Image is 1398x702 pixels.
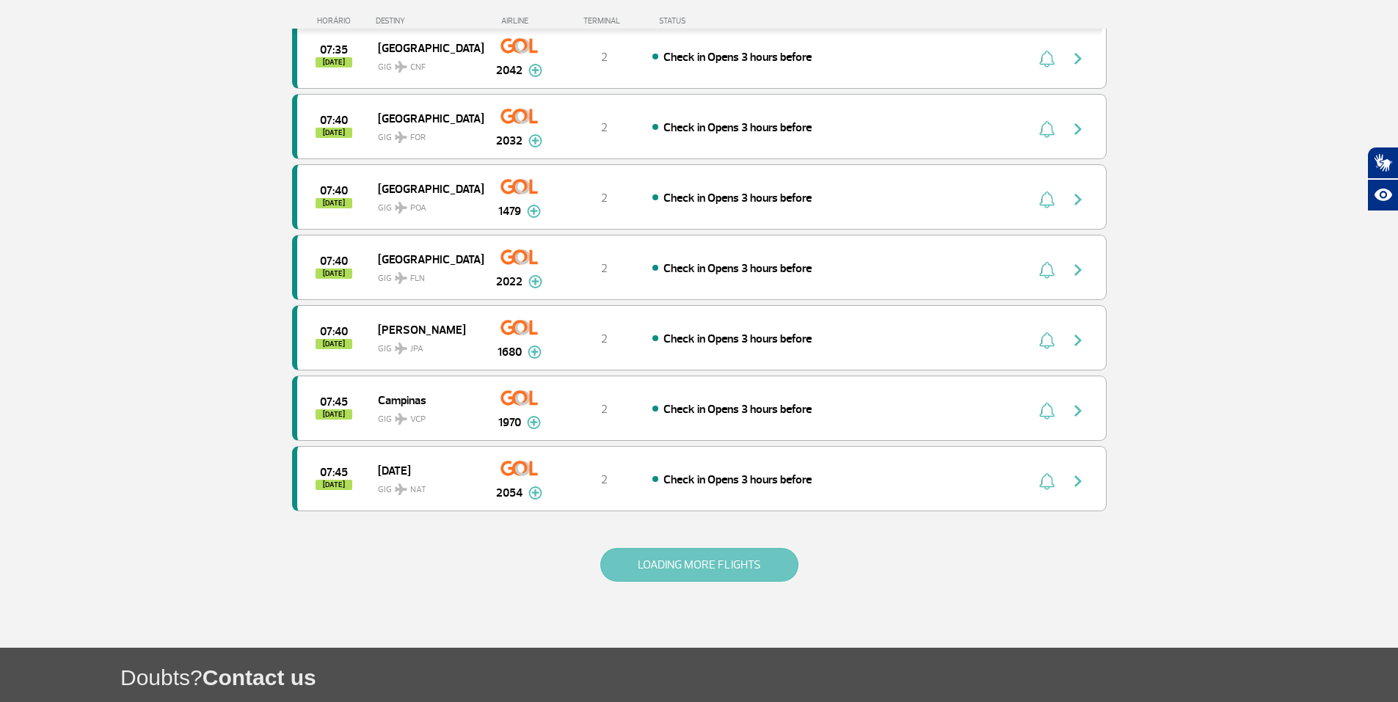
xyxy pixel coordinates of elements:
[378,38,472,57] span: [GEOGRAPHIC_DATA]
[556,16,652,26] div: TERMINAL
[528,134,542,147] img: mais-info-painel-voo.svg
[378,179,472,198] span: [GEOGRAPHIC_DATA]
[378,249,472,268] span: [GEOGRAPHIC_DATA]
[1039,332,1055,349] img: sino-painel-voo.svg
[663,261,812,276] span: Check in Opens 3 hours before
[410,61,426,74] span: CNF
[496,132,523,150] span: 2032
[378,390,472,409] span: Campinas
[320,115,348,125] span: 2025-09-26 07:40:00
[378,109,472,128] span: [GEOGRAPHIC_DATA]
[378,53,472,74] span: GIG
[1069,261,1087,279] img: seta-direita-painel-voo.svg
[663,332,812,346] span: Check in Opens 3 hours before
[663,120,812,135] span: Check in Opens 3 hours before
[1069,332,1087,349] img: seta-direita-painel-voo.svg
[203,665,316,690] span: Contact us
[527,205,541,218] img: mais-info-painel-voo.svg
[600,548,798,582] button: LOADING MORE FLIGHTS
[378,320,472,339] span: [PERSON_NAME]
[316,480,352,490] span: [DATE]
[1367,147,1398,211] div: Plugin de acessibilidade da Hand Talk.
[395,272,407,284] img: destiny_airplane.svg
[1039,261,1055,279] img: sino-painel-voo.svg
[320,256,348,266] span: 2025-09-26 07:40:00
[410,202,426,215] span: POA
[663,472,812,487] span: Check in Opens 3 hours before
[376,16,483,26] div: DESTINY
[395,61,407,73] img: destiny_airplane.svg
[1039,191,1055,208] img: sino-painel-voo.svg
[601,261,608,276] span: 2
[395,413,407,425] img: destiny_airplane.svg
[1039,402,1055,420] img: sino-painel-voo.svg
[498,202,521,220] span: 1479
[410,131,426,145] span: FOR
[410,413,426,426] span: VCP
[1367,179,1398,211] button: Abrir recursos assistivos.
[395,343,407,354] img: destiny_airplane.svg
[378,475,472,497] span: GIG
[1069,472,1087,490] img: seta-direita-painel-voo.svg
[410,483,426,497] span: NAT
[395,131,407,143] img: destiny_airplane.svg
[316,409,352,420] span: [DATE]
[1039,120,1055,138] img: sino-painel-voo.svg
[1069,191,1087,208] img: seta-direita-painel-voo.svg
[378,405,472,426] span: GIG
[663,402,812,417] span: Check in Opens 3 hours before
[601,332,608,346] span: 2
[316,268,352,279] span: [DATE]
[378,334,472,356] span: GIG
[483,16,556,26] div: AIRLINE
[528,345,542,359] img: mais-info-painel-voo.svg
[1069,50,1087,67] img: seta-direita-painel-voo.svg
[1039,472,1055,490] img: sino-painel-voo.svg
[1069,402,1087,420] img: seta-direita-painel-voo.svg
[498,414,521,431] span: 1970
[663,191,812,205] span: Check in Opens 3 hours before
[528,486,542,500] img: mais-info-painel-voo.svg
[601,472,608,487] span: 2
[320,397,348,407] span: 2025-09-26 07:45:00
[410,272,425,285] span: FLN
[528,275,542,288] img: mais-info-painel-voo.svg
[320,326,348,337] span: 2025-09-26 07:40:00
[316,339,352,349] span: [DATE]
[320,467,348,478] span: 2025-09-26 07:45:00
[652,16,771,26] div: STATUS
[496,484,523,502] span: 2054
[528,64,542,77] img: mais-info-painel-voo.svg
[378,461,472,480] span: [DATE]
[320,186,348,196] span: 2025-09-26 07:40:00
[378,264,472,285] span: GIG
[378,123,472,145] span: GIG
[663,50,812,65] span: Check in Opens 3 hours before
[320,45,348,55] span: 2025-09-26 07:35:00
[601,402,608,417] span: 2
[527,416,541,429] img: mais-info-painel-voo.svg
[1039,50,1055,67] img: sino-painel-voo.svg
[601,120,608,135] span: 2
[316,128,352,138] span: [DATE]
[498,343,522,361] span: 1680
[395,483,407,495] img: destiny_airplane.svg
[496,273,523,290] span: 2022
[410,343,423,356] span: JPA
[316,198,352,208] span: [DATE]
[296,16,376,26] div: HORÁRIO
[601,50,608,65] span: 2
[316,57,352,67] span: [DATE]
[120,662,1398,692] h1: Doubts?
[601,191,608,205] span: 2
[395,202,407,213] img: destiny_airplane.svg
[496,62,523,79] span: 2042
[1069,120,1087,138] img: seta-direita-painel-voo.svg
[378,194,472,215] span: GIG
[1367,147,1398,179] button: Abrir tradutor de língua de sinais.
